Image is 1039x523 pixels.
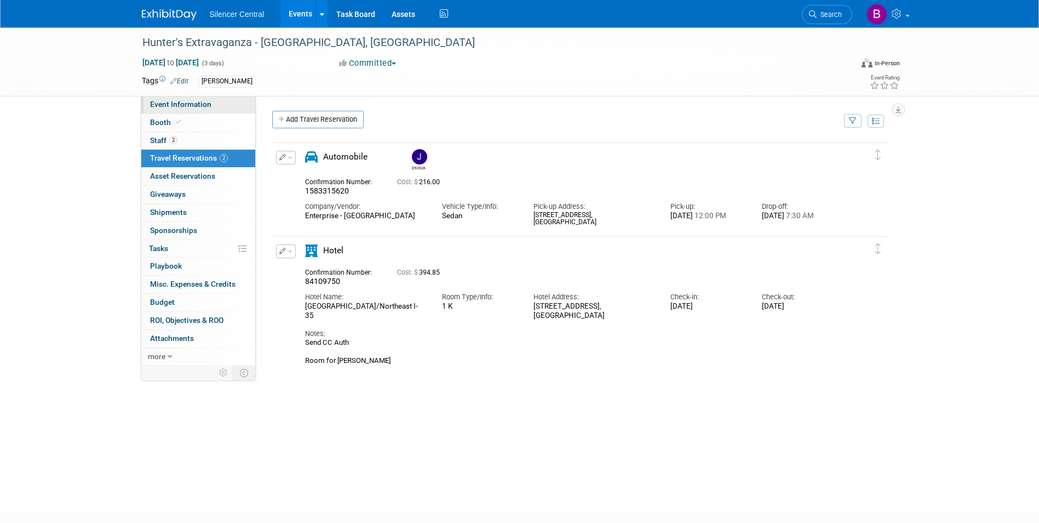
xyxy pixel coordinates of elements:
[875,150,881,161] i: Click and drag to move item
[788,57,900,73] div: Event Format
[201,60,224,67] span: (3 days)
[170,77,188,85] a: Edit
[875,243,881,254] i: Click and drag to move item
[849,118,857,125] i: Filter by Traveler
[305,265,381,277] div: Confirmation Number:
[141,114,255,132] a: Booth
[305,186,349,195] span: 1583315620
[142,9,197,20] img: ExhibitDay
[870,75,899,81] div: Event Rating
[149,244,168,253] span: Tasks
[762,212,837,221] div: [DATE]
[862,59,872,67] img: Format-Inperson.png
[670,302,745,311] div: [DATE]
[323,152,368,162] span: Automobile
[150,118,183,127] span: Booth
[141,276,255,293] a: Misc. Expenses & Credits
[272,111,364,128] a: Add Travel Reservation
[139,33,836,53] div: Hunter's Extravaganza - [GEOGRAPHIC_DATA], [GEOGRAPHIC_DATA]
[533,202,654,212] div: Pick-up Address:
[670,292,745,302] div: Check-in:
[305,212,426,221] div: Enterprise - [GEOGRAPHIC_DATA]
[150,334,194,343] span: Attachments
[397,178,419,186] span: Cost: $
[802,5,852,24] a: Search
[412,149,427,164] img: Jeffrey Flournoy
[305,277,340,286] span: 84109750
[305,338,837,365] div: Send CC Auth Room for [PERSON_NAME]
[141,168,255,185] a: Asset Reservations
[442,292,517,302] div: Room Type/Info:
[784,212,814,220] span: 7:30 AM
[670,202,745,212] div: Pick-up:
[150,208,187,217] span: Shipments
[141,132,255,150] a: Staff2
[233,366,255,380] td: Toggle Event Tabs
[142,58,199,67] span: [DATE] [DATE]
[323,246,343,255] span: Hotel
[442,302,517,311] div: 1 K
[305,292,426,302] div: Hotel Name:
[150,298,175,306] span: Budget
[141,240,255,258] a: Tasks
[150,280,236,288] span: Misc. Expenses & Credits
[817,10,842,19] span: Search
[866,4,887,25] img: Billee Page
[533,302,654,321] div: [STREET_ADDRESS], [GEOGRAPHIC_DATA]
[214,366,233,380] td: Personalize Event Tab Strip
[397,269,444,276] span: 394.85
[397,269,419,276] span: Cost: $
[305,329,837,339] div: Notes:
[150,261,182,270] span: Playbook
[210,10,265,19] span: Silencer Central
[150,190,186,198] span: Giveaways
[220,154,228,162] span: 2
[141,204,255,221] a: Shipments
[874,59,900,67] div: In-Person
[335,58,400,69] button: Committed
[397,178,444,186] span: 216.00
[305,302,426,321] div: [GEOGRAPHIC_DATA]/Northeast I-35
[305,245,318,257] i: Hotel
[176,119,181,125] i: Booth reservation complete
[442,202,517,212] div: Vehicle Type/Info:
[141,96,255,113] a: Event Information
[533,212,654,226] div: [STREET_ADDRESS], [GEOGRAPHIC_DATA]
[141,312,255,329] a: ROI, Objectives & ROO
[762,302,837,311] div: [DATE]
[198,76,256,87] div: [PERSON_NAME]
[141,186,255,203] a: Giveaways
[305,175,381,186] div: Confirmation Number:
[141,258,255,275] a: Playbook
[141,294,255,311] a: Budget
[169,136,177,144] span: 2
[442,212,517,220] div: Sedan
[693,212,726,220] span: 12:00 PM
[412,164,426,170] div: Jeffrey Flournoy
[409,149,428,170] div: Jeffrey Flournoy
[762,292,837,302] div: Check-out:
[165,58,176,67] span: to
[141,222,255,240] a: Sponsorships
[141,348,255,366] a: more
[148,352,165,361] span: more
[670,212,745,221] div: [DATE]
[150,154,228,162] span: Travel Reservations
[150,136,177,145] span: Staff
[150,226,197,235] span: Sponsorships
[150,172,215,180] span: Asset Reservations
[762,202,837,212] div: Drop-off:
[305,202,426,212] div: Company/Vendor:
[305,151,318,163] i: Automobile
[141,330,255,348] a: Attachments
[150,316,223,325] span: ROI, Objectives & ROO
[533,292,654,302] div: Hotel Address:
[142,75,188,88] td: Tags
[150,100,211,109] span: Event Information
[141,150,255,167] a: Travel Reservations2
